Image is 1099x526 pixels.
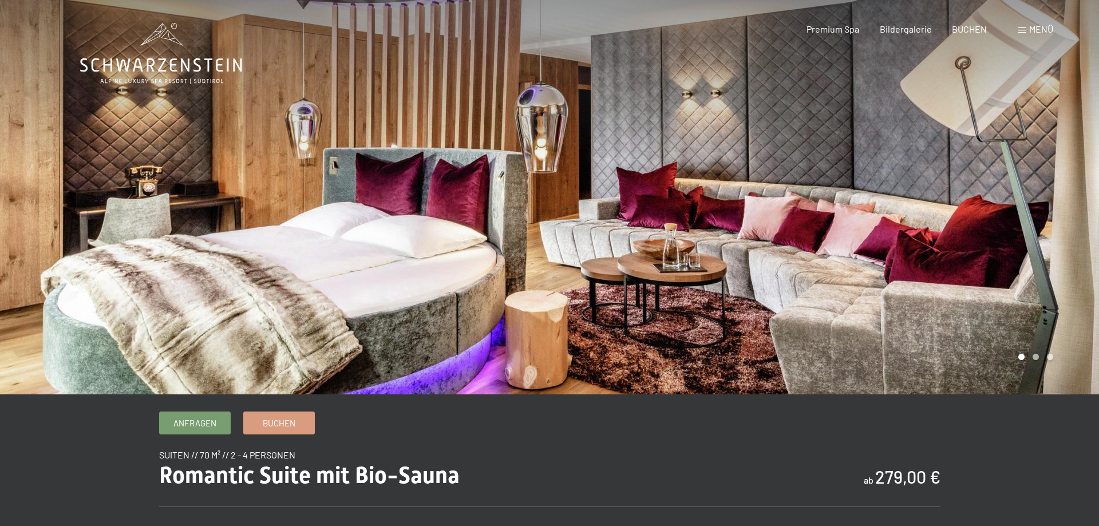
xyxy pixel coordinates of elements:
[880,23,932,34] a: Bildergalerie
[159,449,295,460] span: Suiten // 70 m² // 2 - 4 Personen
[263,417,295,429] span: Buchen
[1029,23,1053,34] span: Menü
[875,466,940,487] b: 279,00 €
[160,412,230,434] a: Anfragen
[173,417,216,429] span: Anfragen
[807,23,859,34] a: Premium Spa
[952,23,987,34] a: BUCHEN
[864,474,873,485] span: ab
[159,462,460,489] span: Romantic Suite mit Bio-Sauna
[244,412,314,434] a: Buchen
